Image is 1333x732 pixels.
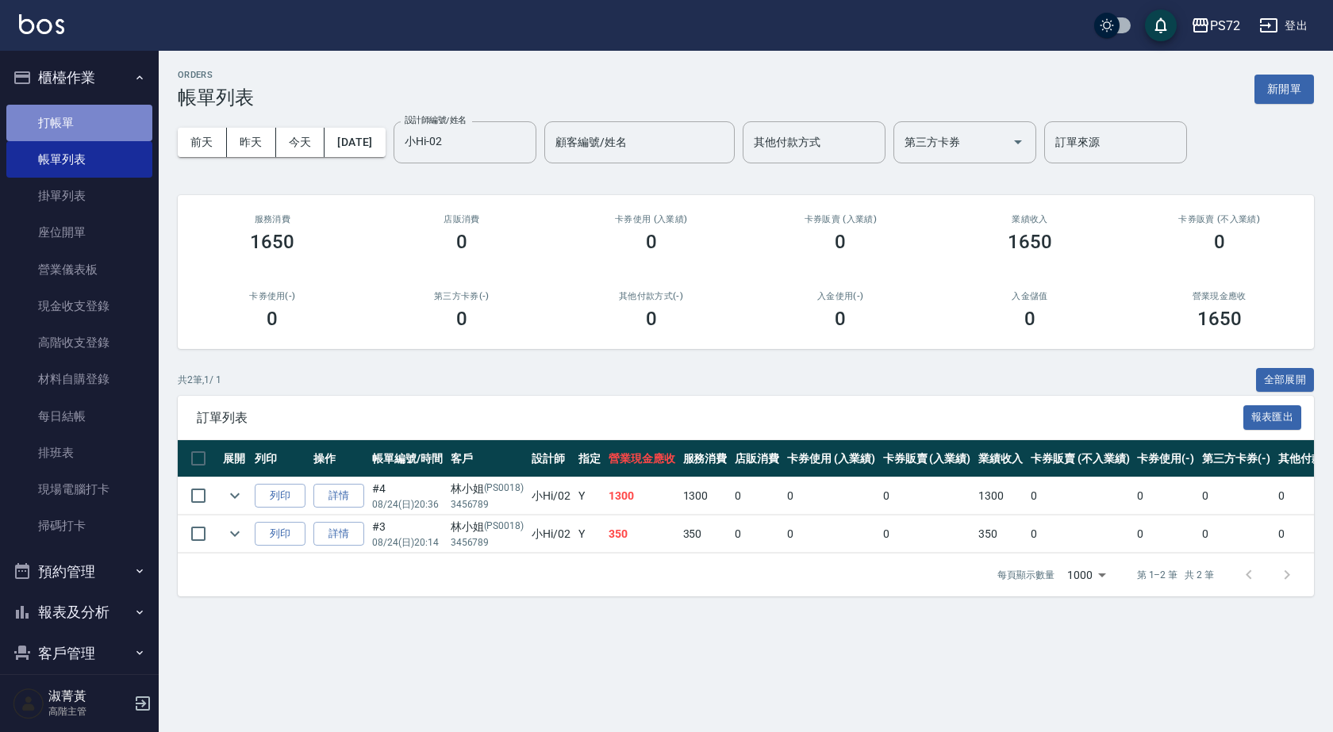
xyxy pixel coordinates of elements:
[6,471,152,508] a: 現場電腦打卡
[679,440,732,477] th: 服務消費
[368,477,447,515] td: #4
[605,477,679,515] td: 1300
[1027,515,1133,553] td: 0
[1185,10,1247,42] button: PS72
[6,57,152,98] button: 櫃檯作業
[313,484,364,508] a: 詳情
[6,398,152,435] a: 每日結帳
[1143,214,1295,224] h2: 卡券販賣 (不入業績)
[879,515,975,553] td: 0
[1256,368,1315,393] button: 全部展開
[219,440,251,477] th: 展開
[6,214,152,251] a: 座位開單
[368,440,447,477] th: 帳單編號/時間
[955,291,1106,301] h2: 入金儲值
[783,515,879,553] td: 0
[1197,308,1242,330] h3: 1650
[1024,308,1035,330] h3: 0
[731,440,783,477] th: 店販消費
[309,440,368,477] th: 操作
[197,214,348,224] h3: 服務消費
[731,477,783,515] td: 0
[955,214,1106,224] h2: 業績收入
[368,515,447,553] td: #3
[223,522,247,546] button: expand row
[528,477,574,515] td: 小Hi /02
[1198,515,1274,553] td: 0
[1145,10,1177,41] button: save
[574,440,605,477] th: 指定
[1243,405,1302,430] button: 報表匯出
[1137,568,1214,582] p: 第 1–2 筆 共 2 筆
[6,324,152,361] a: 高階收支登錄
[6,435,152,471] a: 排班表
[605,440,679,477] th: 營業現金應收
[251,440,309,477] th: 列印
[250,231,294,253] h3: 1650
[574,477,605,515] td: Y
[484,481,524,497] p: (PS0018)
[1061,554,1112,596] div: 1000
[325,128,385,157] button: [DATE]
[197,410,1243,426] span: 訂單列表
[6,288,152,324] a: 現金收支登錄
[783,477,879,515] td: 0
[1243,409,1302,424] a: 報表匯出
[451,519,524,535] div: 林小姐
[6,592,152,633] button: 報表及分析
[1254,75,1314,104] button: 新開單
[405,114,467,126] label: 設計師編號/姓名
[679,477,732,515] td: 1300
[835,308,846,330] h3: 0
[6,361,152,397] a: 材料自購登錄
[1008,231,1052,253] h3: 1650
[372,535,443,550] p: 08/24 (日) 20:14
[974,515,1027,553] td: 350
[679,515,732,553] td: 350
[255,522,305,546] button: 列印
[1133,477,1198,515] td: 0
[1133,440,1198,477] th: 卡券使用(-)
[197,291,348,301] h2: 卡券使用(-)
[178,373,221,387] p: 共 2 筆, 1 / 1
[646,308,657,330] h3: 0
[1005,129,1031,155] button: Open
[13,688,44,719] img: Person
[255,484,305,508] button: 列印
[223,484,247,508] button: expand row
[6,141,152,178] a: 帳單列表
[783,440,879,477] th: 卡券使用 (入業績)
[1198,477,1274,515] td: 0
[605,515,679,553] td: 350
[456,308,467,330] h3: 0
[6,508,152,544] a: 掃碼打卡
[386,214,538,224] h2: 店販消費
[178,128,227,157] button: 前天
[575,291,727,301] h2: 其他付款方式(-)
[731,515,783,553] td: 0
[997,568,1054,582] p: 每頁顯示數量
[1210,16,1240,36] div: PS72
[879,477,975,515] td: 0
[1198,440,1274,477] th: 第三方卡券(-)
[1214,231,1225,253] h3: 0
[178,70,254,80] h2: ORDERS
[48,704,129,719] p: 高階主管
[528,440,574,477] th: 設計師
[6,633,152,674] button: 客戶管理
[1254,81,1314,96] a: 新開單
[313,522,364,546] a: 詳情
[48,688,129,704] h5: 淑菁黃
[276,128,325,157] button: 今天
[19,14,64,34] img: Logo
[1133,515,1198,553] td: 0
[574,515,605,553] td: Y
[765,291,916,301] h2: 入金使用(-)
[451,497,524,512] p: 3456789
[1027,440,1133,477] th: 卡券販賣 (不入業績)
[227,128,276,157] button: 昨天
[178,86,254,109] h3: 帳單列表
[974,477,1027,515] td: 1300
[575,214,727,224] h2: 卡券使用 (入業績)
[484,519,524,535] p: (PS0018)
